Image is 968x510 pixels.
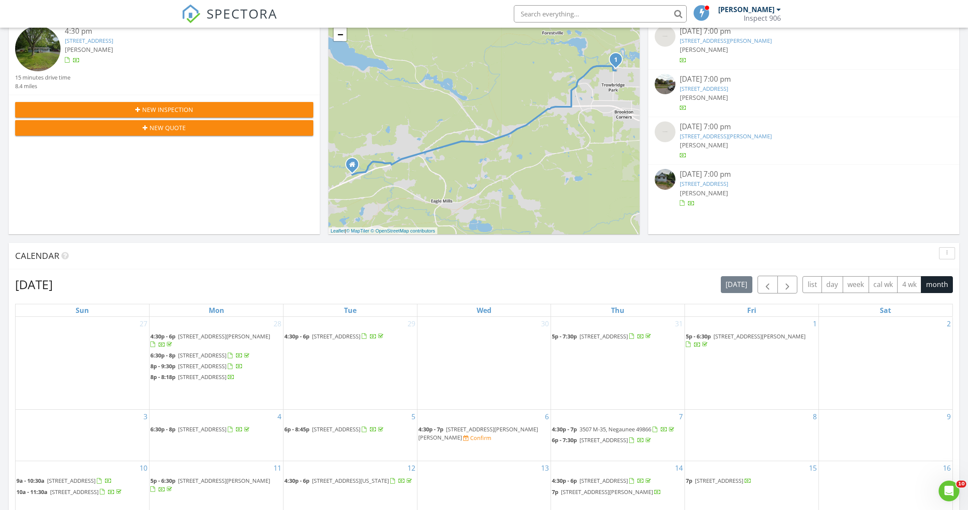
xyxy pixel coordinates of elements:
[178,373,226,381] span: [STREET_ADDRESS]
[552,477,577,484] span: 4:30p - 6p
[744,14,781,22] div: Inspect 906
[150,425,251,433] a: 6:30p - 8p [STREET_ADDRESS]
[475,304,493,316] a: Wednesday
[721,276,752,293] button: [DATE]
[539,461,551,475] a: Go to August 13, 2025
[65,45,113,54] span: [PERSON_NAME]
[685,317,819,410] td: Go to August 1, 2025
[811,317,818,331] a: Go to August 1, 2025
[655,121,953,160] a: [DATE] 7:00 pm [STREET_ADDRESS][PERSON_NAME] [PERSON_NAME]
[150,425,175,433] span: 6:30p - 8p
[15,73,70,82] div: 15 minutes drive time
[609,304,626,316] a: Thursday
[16,488,48,496] span: 10a - 11:30a
[655,74,953,112] a: [DATE] 7:00 pm [STREET_ADDRESS] [PERSON_NAME]
[178,332,270,340] span: [STREET_ADDRESS][PERSON_NAME]
[680,141,728,149] span: [PERSON_NAME]
[551,410,685,461] td: Go to August 7, 2025
[150,477,175,484] span: 5p - 6:30p
[945,317,952,331] a: Go to August 2, 2025
[552,332,577,340] span: 5p - 7:30p
[680,45,728,54] span: [PERSON_NAME]
[207,4,277,22] span: SPECTORA
[284,332,385,340] a: 4:30p - 6p [STREET_ADDRESS]
[552,424,684,435] a: 4:30p - 7p 3507 M-35, Negaunee 49866
[284,477,414,484] a: 4:30p - 6p [STREET_ADDRESS][US_STATE]
[150,476,282,494] a: 5p - 6:30p [STREET_ADDRESS][PERSON_NAME]
[284,331,416,342] a: 4:30p - 6p [STREET_ADDRESS]
[686,331,818,350] a: 5p - 6:30p [STREET_ADDRESS][PERSON_NAME]
[417,410,551,461] td: Go to August 6, 2025
[138,317,149,331] a: Go to July 27, 2025
[878,304,893,316] a: Saturday
[178,477,270,484] span: [STREET_ADDRESS][PERSON_NAME]
[614,57,618,63] i: 1
[150,410,283,461] td: Go to August 4, 2025
[150,362,243,370] a: 8p - 9:30p [STREET_ADDRESS]
[655,169,953,207] a: [DATE] 7:00 pm [STREET_ADDRESS] [PERSON_NAME]
[150,331,282,350] a: 4:30p - 6p [STREET_ADDRESS][PERSON_NAME]
[680,85,728,92] a: [STREET_ADDRESS]
[561,488,653,496] span: [STREET_ADDRESS][PERSON_NAME]
[15,276,53,293] h2: [DATE]
[655,26,953,64] a: [DATE] 7:00 pm [STREET_ADDRESS][PERSON_NAME] [PERSON_NAME]
[807,461,818,475] a: Go to August 15, 2025
[552,476,684,486] a: 4:30p - 6p [STREET_ADDRESS]
[552,425,676,433] a: 4:30p - 7p 3507 M-35, Negaunee 49866
[150,351,282,361] a: 6:30p - 8p [STREET_ADDRESS]
[655,26,675,47] img: streetview
[686,332,806,348] a: 5p - 6:30p [STREET_ADDRESS][PERSON_NAME]
[945,410,952,424] a: Go to August 9, 2025
[470,434,491,441] div: Confirm
[178,362,226,370] span: [STREET_ADDRESS]
[15,102,313,118] button: New Inspection
[680,26,928,37] div: [DATE] 7:00 pm
[142,105,193,114] span: New Inspection
[150,351,251,359] a: 6:30p - 8p [STREET_ADDRESS]
[655,169,675,190] img: streetview
[718,5,774,14] div: [PERSON_NAME]
[818,410,952,461] td: Go to August 9, 2025
[680,74,928,85] div: [DATE] 7:00 pm
[552,332,653,340] a: 5p - 7:30p [STREET_ADDRESS]
[552,435,684,446] a: 6p - 7:30p [STREET_ADDRESS]
[956,481,966,488] span: 10
[818,317,952,410] td: Go to August 2, 2025
[552,488,661,496] a: 7p [STREET_ADDRESS][PERSON_NAME]
[686,476,818,486] a: 7p [STREET_ADDRESS]
[312,332,360,340] span: [STREET_ADDRESS]
[283,410,417,461] td: Go to August 5, 2025
[686,477,751,484] a: 7p [STREET_ADDRESS]
[802,276,822,293] button: list
[15,120,313,136] button: New Quote
[552,436,577,444] span: 6p - 7:30p
[680,37,772,45] a: [STREET_ADDRESS][PERSON_NAME]
[673,461,685,475] a: Go to August 14, 2025
[543,410,551,424] a: Go to August 6, 2025
[418,424,550,443] a: 4:30p - 7p [STREET_ADDRESS][PERSON_NAME][PERSON_NAME] Confirm
[284,424,416,435] a: 6p - 8:45p [STREET_ADDRESS]
[15,82,70,90] div: 8.4 miles
[65,37,113,45] a: [STREET_ADDRESS]
[150,372,282,382] a: 8p - 8:18p [STREET_ADDRESS]
[138,461,149,475] a: Go to August 10, 2025
[680,121,928,132] div: [DATE] 7:00 pm
[552,331,684,342] a: 5p - 7:30p [STREET_ADDRESS]
[150,332,270,348] a: 4:30p - 6p [STREET_ADDRESS][PERSON_NAME]
[539,317,551,331] a: Go to July 30, 2025
[580,477,628,484] span: [STREET_ADDRESS]
[941,461,952,475] a: Go to August 16, 2025
[680,180,728,188] a: [STREET_ADDRESS]
[16,487,148,497] a: 10a - 11:30a [STREET_ADDRESS]
[272,317,283,331] a: Go to July 28, 2025
[284,477,309,484] span: 4:30p - 6p
[276,410,283,424] a: Go to August 4, 2025
[312,477,389,484] span: [STREET_ADDRESS][US_STATE]
[680,132,772,140] a: [STREET_ADDRESS][PERSON_NAME]
[514,5,687,22] input: Search everything...
[283,317,417,410] td: Go to July 29, 2025
[74,304,91,316] a: Sunday
[777,276,798,293] button: Next month
[207,304,226,316] a: Monday
[685,410,819,461] td: Go to August 8, 2025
